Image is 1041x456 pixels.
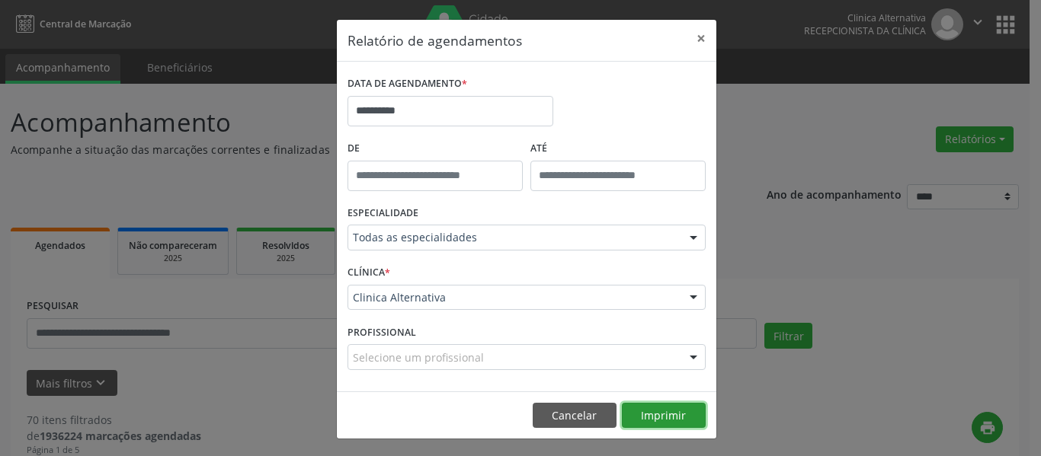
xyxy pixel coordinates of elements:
label: ATÉ [530,137,706,161]
label: DATA DE AGENDAMENTO [348,72,467,96]
h5: Relatório de agendamentos [348,30,522,50]
label: PROFISSIONAL [348,320,416,344]
button: Cancelar [533,403,617,429]
button: Imprimir [622,403,706,429]
label: CLÍNICA [348,261,390,285]
label: De [348,137,523,161]
button: Close [686,20,716,57]
span: Todas as especialidades [353,230,674,245]
span: Selecione um profissional [353,349,484,365]
label: ESPECIALIDADE [348,202,418,225]
span: Clinica Alternativa [353,290,674,305]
